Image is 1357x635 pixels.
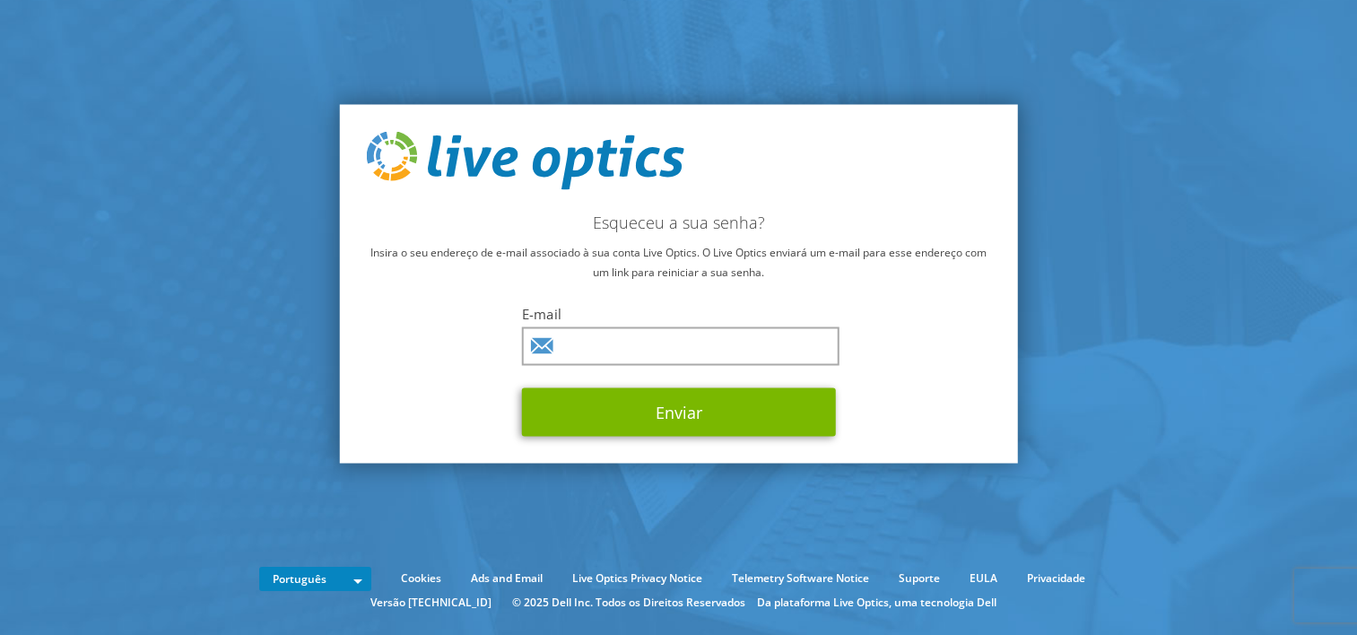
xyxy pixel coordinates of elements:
a: Cookies [387,569,455,588]
a: EULA [956,569,1011,588]
h2: Esqueceu a sua senha? [366,213,991,232]
button: Enviar [522,388,836,437]
a: Telemetry Software Notice [718,569,883,588]
li: © 2025 Dell Inc. Todos os Direitos Reservados [503,593,754,613]
p: Insira o seu endereço de e-mail associado à sua conta Live Optics. O Live Optics enviará um e-mai... [366,243,991,283]
img: live_optics_svg.svg [366,131,683,190]
a: Privacidade [1013,569,1099,588]
a: Suporte [885,569,953,588]
a: Ads and Email [457,569,556,588]
a: Live Optics Privacy Notice [559,569,716,588]
li: Versão [TECHNICAL_ID] [361,593,500,613]
li: Da plataforma Live Optics, uma tecnologia Dell [757,593,996,613]
label: E-mail [522,305,836,323]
